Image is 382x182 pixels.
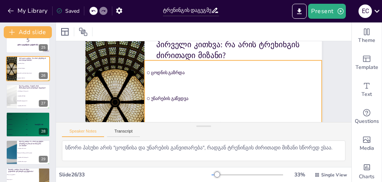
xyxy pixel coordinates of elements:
span: ტრენინგის მეთოდები [18,161,50,162]
p: მეოთხე კითხვა: როგორ უნდა გავზომოთ ტრენინგის ეფექტურობა? [8,169,37,173]
p: 5 [8,36,48,44]
button: My Library [6,5,51,17]
span: ცოდნისა და უნარების განვითარება [18,73,50,74]
span: უნარების გაწვდვა [18,68,50,69]
span: ცოდნის გაზრდა [151,70,320,76]
span: Charts [359,173,375,181]
div: https://cdn.sendsteps.com/images/logo/sendsteps_logo_white.pnghttps://cdn.sendsteps.com/images/lo... [6,112,50,137]
span: მონაწილეთა ჩართულობა [18,91,50,92]
div: Add text boxes [352,76,382,103]
span: Participant 2 [7,119,12,120]
button: Present [308,4,345,19]
div: 33 % [291,171,309,178]
div: Get real-time input from your audience [352,103,382,130]
p: პირველი კითხვა: რა არის ტრენინგის ძირითადი მიზანი? [19,57,48,61]
span: Participant 4 [7,129,12,130]
div: Saved [56,7,79,15]
span: 100 [26,134,28,135]
span: 500 [41,124,43,125]
span: ტრენინგის შინაარსი [18,105,50,106]
div: Layout [59,26,71,38]
strong: დროა დავიწყოთ ვიქტორინა! [18,44,38,46]
div: 27 [39,100,48,107]
span: Template [356,63,378,72]
span: Media [360,144,374,152]
span: აქტიური მონაწილეობის წახალისება [18,152,50,153]
div: 25 [6,28,50,53]
span: 400 [26,119,28,120]
span: 300 [26,124,28,125]
span: Position [79,27,88,36]
div: 28 [39,128,48,135]
p: პირველი კითხვა: რა არის ტრენინგის ძირითადი მიზანი? [156,39,310,61]
span: Theme [358,36,375,45]
span: Participant 1 [7,114,12,115]
button: e c [358,4,372,19]
button: Export to PowerPoint [292,4,307,19]
p: მეორე კითხვა: რატომ არის მნიშვნელოვანი ტრენინგის შეფასება? [19,85,48,89]
div: Slide 26 / 33 [59,171,212,178]
div: Top scorer [35,123,43,124]
input: Insert title [163,5,212,16]
textarea: სწორი პასუხი არის "ცოდნისა და უნარების განვითარება", რადგან ტრენინგის ძირითადი მიზანი სწორედ ესაა. [62,140,345,161]
div: https://cdn.sendsteps.com/images/logo/sendsteps_logo_white.pnghttps://cdn.sendsteps.com/images/lo... [6,84,50,109]
span: უნარების გაწვდვა [151,96,320,101]
span: 500 [26,114,28,115]
div: https://cdn.sendsteps.com/images/logo/sendsteps_logo_white.pnghttps://cdn.sendsteps.com/images/lo... [6,56,50,81]
span: მხოლოდ ROI [7,179,38,180]
span: silver [6,119,7,120]
span: Questions [355,117,379,125]
span: Single View [321,172,347,178]
span: Participant 5 [7,134,12,135]
div: Participant 1 [35,124,43,126]
span: გუნდური მუშაობა [18,77,50,78]
div: 29 [39,156,48,163]
span: ტრენინგის ხანგრძლივობა [18,157,50,158]
p: მესამე კითხვა: რა არის ეფექტური ტრენინგის ერთ-ერთი მთავარი ელემენტი? [19,140,48,147]
div: Change the overall theme [352,22,382,49]
div: 4 [6,129,7,130]
span: ცოდნის გაზრდა [18,63,50,64]
div: e c [358,4,372,18]
div: 25 [39,44,48,51]
span: gold [6,114,7,115]
span: ტრენინგის მიზნები [18,95,50,97]
span: 200 [26,129,28,130]
span: Participant 3 [7,124,12,125]
span: ტრენინგის ეფექტურობა [18,100,50,101]
button: Add slide [4,26,52,38]
div: 26 [39,72,48,79]
button: Speaker Notes [62,129,104,137]
div: Add ready made slides [352,49,382,76]
span: ტრენინგის შინაარსი [18,148,50,149]
div: https://cdn.sendsteps.com/images/logo/sendsteps_logo_white.pnghttps://cdn.sendsteps.com/images/lo... [6,140,50,165]
div: Add images, graphics, shapes or video [352,130,382,157]
button: Transcript [107,129,140,137]
span: Text [361,90,372,98]
span: მხოლოდ უკუკავშირი [7,175,38,176]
